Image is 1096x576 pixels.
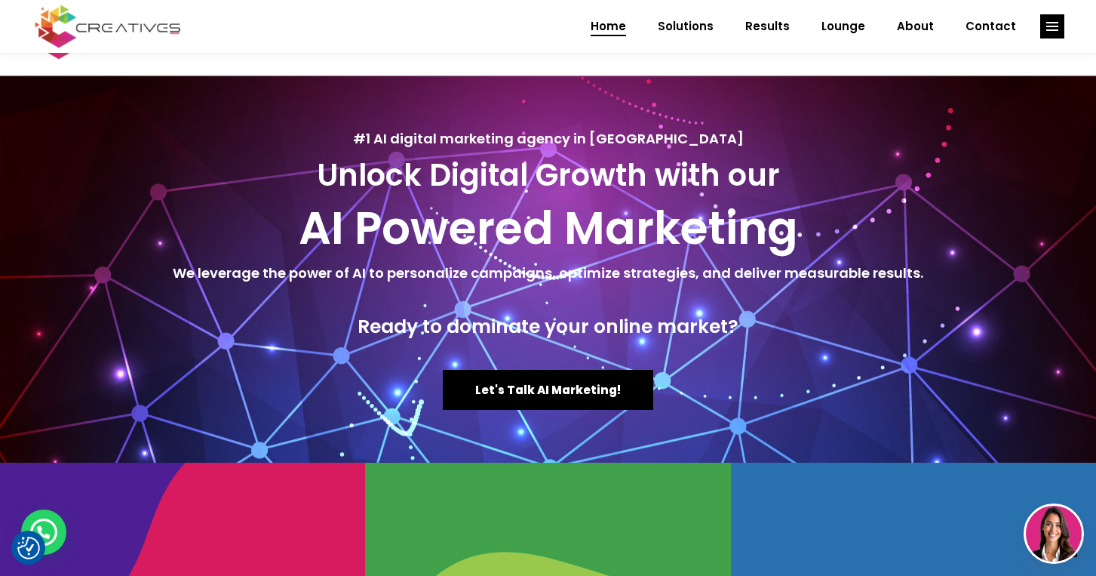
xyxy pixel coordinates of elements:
img: agent [1026,506,1082,562]
img: Revisit consent button [17,537,40,559]
a: Contact [950,7,1032,46]
h3: Unlock Digital Growth with our [15,157,1081,193]
a: Home [575,7,642,46]
span: Results [745,7,790,46]
h2: AI Powered Marketing [15,201,1081,255]
div: WhatsApp contact [21,510,66,555]
span: Let's Talk AI Marketing! [475,382,621,398]
h5: #1 AI digital marketing agency in [GEOGRAPHIC_DATA] [15,128,1081,149]
img: Creatives [32,3,184,50]
button: Consent Preferences [17,537,40,559]
a: Let's Talk AI Marketing! [443,370,653,410]
a: Results [729,7,806,46]
span: Contact [966,7,1016,46]
a: link [1040,14,1064,39]
a: Lounge [806,7,881,46]
a: Solutions [642,7,729,46]
h4: Ready to dominate your online market? [15,316,1081,338]
span: Lounge [821,7,865,46]
h5: We leverage the power of AI to personalize campaigns, optimize strategies, and deliver measurable... [15,263,1081,284]
a: About [881,7,950,46]
span: Solutions [658,7,714,46]
span: About [897,7,934,46]
span: Home [591,7,626,46]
